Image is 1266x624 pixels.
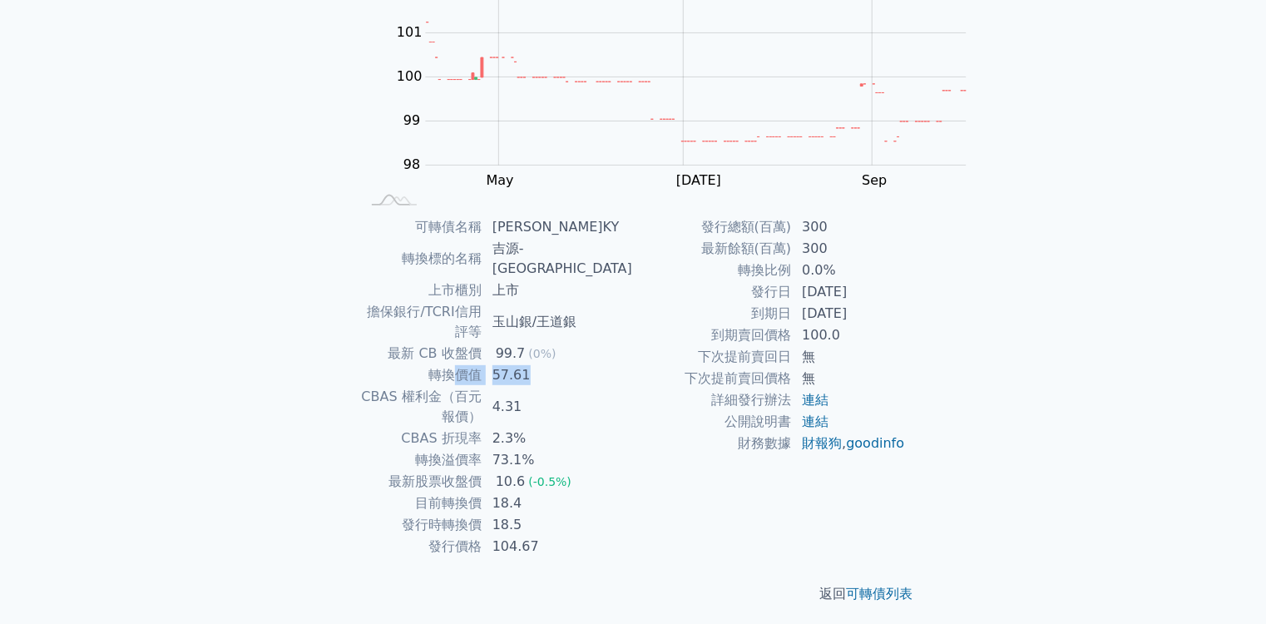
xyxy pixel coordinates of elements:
[482,493,633,514] td: 18.4
[528,347,556,360] span: (0%)
[633,260,792,281] td: 轉換比例
[482,428,633,449] td: 2.3%
[802,435,842,451] a: 財報狗
[360,449,482,471] td: 轉換溢價率
[487,172,514,188] tspan: May
[633,346,792,368] td: 下次提前賣回日
[633,389,792,411] td: 詳細發行辦法
[792,324,906,346] td: 100.0
[676,172,721,188] tspan: [DATE]
[360,514,482,536] td: 發行時轉換價
[403,156,420,172] tspan: 98
[633,216,792,238] td: 發行總額(百萬)
[846,435,904,451] a: goodinfo
[492,472,529,492] div: 10.6
[792,368,906,389] td: 無
[846,586,912,602] a: 可轉債列表
[792,260,906,281] td: 0.0%
[397,68,423,84] tspan: 100
[633,281,792,303] td: 發行日
[792,216,906,238] td: 300
[360,428,482,449] td: CBAS 折現率
[482,386,633,428] td: 4.31
[792,238,906,260] td: 300
[633,433,792,454] td: 財務數據
[492,344,529,364] div: 99.7
[360,216,482,238] td: 可轉債名稱
[482,364,633,386] td: 57.61
[360,364,482,386] td: 轉換價值
[633,324,792,346] td: 到期賣回價格
[482,280,633,301] td: 上市
[403,112,420,128] tspan: 99
[482,216,633,238] td: [PERSON_NAME]KY
[528,475,571,488] span: (-0.5%)
[397,24,423,40] tspan: 101
[340,584,926,604] p: 返回
[360,343,482,364] td: 最新 CB 收盤價
[482,514,633,536] td: 18.5
[360,471,482,493] td: 最新股票收盤價
[360,301,482,343] td: 擔保銀行/TCRI信用評等
[792,303,906,324] td: [DATE]
[862,172,887,188] tspan: Sep
[792,346,906,368] td: 無
[360,280,482,301] td: 上市櫃別
[482,449,633,471] td: 73.1%
[482,301,633,343] td: 玉山銀/王道銀
[802,392,828,408] a: 連結
[633,238,792,260] td: 最新餘額(百萬)
[482,536,633,557] td: 104.67
[633,368,792,389] td: 下次提前賣回價格
[633,303,792,324] td: 到期日
[792,281,906,303] td: [DATE]
[360,493,482,514] td: 目前轉換價
[360,386,482,428] td: CBAS 權利金（百元報價）
[792,433,906,454] td: ,
[360,238,482,280] td: 轉換標的名稱
[482,238,633,280] td: 吉源-[GEOGRAPHIC_DATA]
[802,414,828,429] a: 連結
[633,411,792,433] td: 公開說明書
[360,536,482,557] td: 發行價格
